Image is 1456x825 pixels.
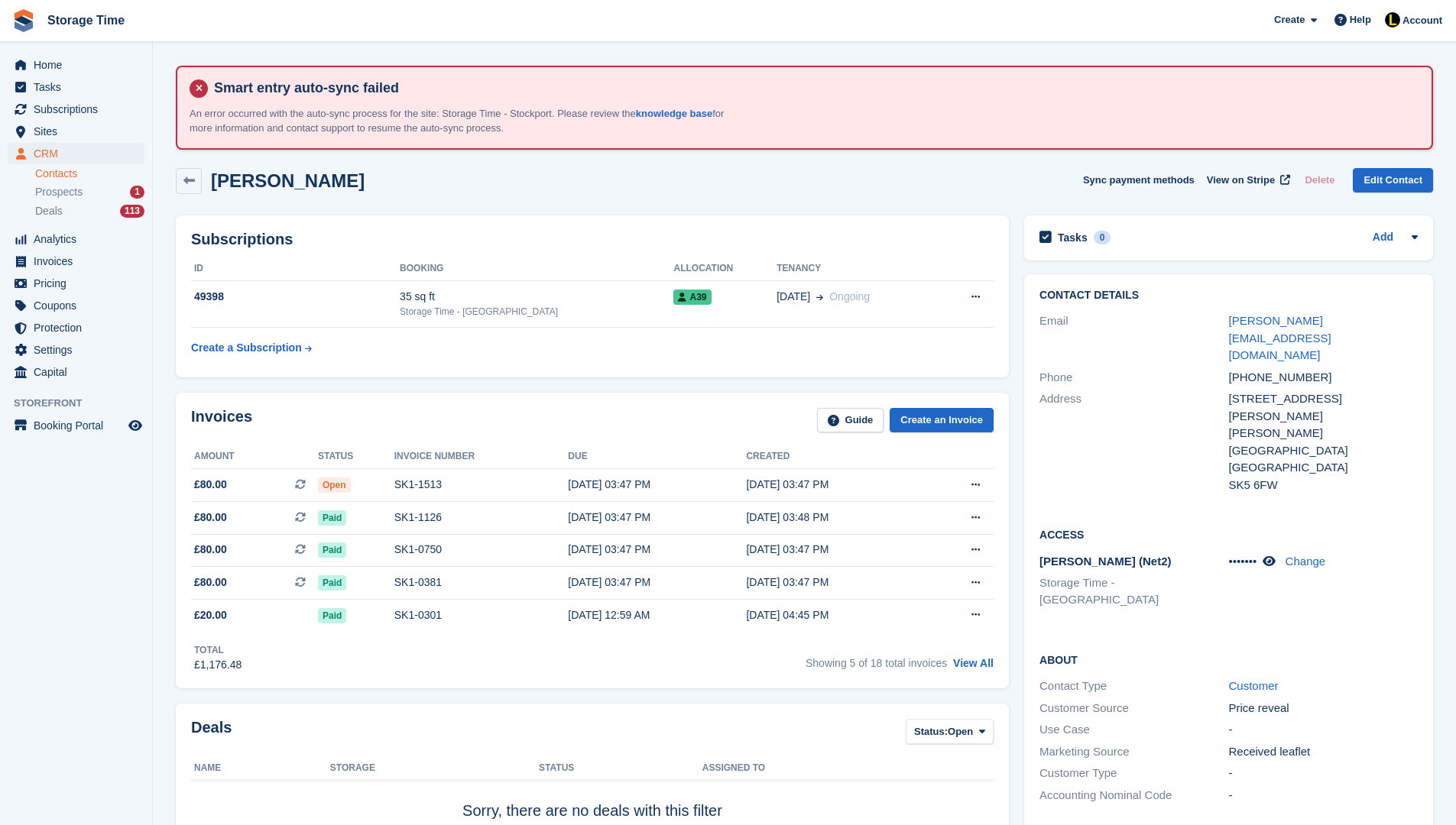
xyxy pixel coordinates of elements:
a: Create a Subscription [191,334,312,362]
span: A39 [673,290,711,305]
a: Prospects 1 [35,184,144,200]
span: Help [1350,12,1371,27]
div: [DATE] 03:47 PM [568,542,746,558]
div: 49398 [191,289,400,305]
span: Pricing [34,273,125,294]
a: [PERSON_NAME][EMAIL_ADDRESS][DOMAIN_NAME] [1229,314,1331,361]
div: [PERSON_NAME][GEOGRAPHIC_DATA] [1229,425,1418,459]
th: Name [191,756,330,781]
h4: Smart entry auto-sync failed [208,79,1419,97]
div: - [1229,721,1418,739]
div: - [1229,765,1418,782]
span: Deals [35,204,63,218]
a: Guide [817,408,884,433]
div: Customer Source [1039,700,1228,717]
div: 113 [120,205,144,218]
span: Capital [34,361,125,383]
span: Settings [34,339,125,361]
span: Create [1274,12,1305,27]
div: Customer Type [1039,765,1228,782]
img: Laaibah Sarwar [1385,12,1400,27]
button: Status: Open [906,719,994,744]
th: Status [539,756,702,781]
span: ••••••• [1229,555,1257,568]
a: menu [8,415,144,436]
span: Analytics [34,228,125,250]
th: Storage [330,756,539,781]
span: Protection [34,317,125,338]
span: £80.00 [194,542,227,558]
span: Sites [34,121,125,142]
p: An error occurred with the auto-sync process for the site: Storage Time - Stockport. Please revie... [190,106,725,136]
span: £80.00 [194,574,227,590]
th: Amount [191,445,318,469]
span: Paid [318,542,346,558]
span: View on Stripe [1207,173,1275,188]
th: Due [568,445,746,469]
span: Showing 5 of 18 total invoices [806,657,947,669]
span: Open [948,724,973,739]
a: menu [8,295,144,316]
span: Account [1402,13,1442,28]
h2: [PERSON_NAME] [211,170,365,191]
h2: About [1039,652,1418,667]
span: £80.00 [194,477,227,493]
div: Email [1039,312,1228,364]
span: Sorry, there are no deals with this filter [462,802,722,819]
span: Paid [318,608,346,623]
h2: Tasks [1058,231,1088,244]
div: 35 sq ft [400,289,673,305]
div: [GEOGRAPHIC_DATA] [1229,459,1418,477]
div: Contact Type [1039,678,1228,695]
th: Booking [400,257,673,281]
span: Tasks [34,76,125,98]
a: Create an Invoice [890,408,994,433]
div: Accounting Nominal Code [1039,787,1228,804]
div: Create a Subscription [191,340,302,356]
a: menu [8,361,144,383]
h2: Subscriptions [191,231,994,248]
a: menu [8,143,144,164]
h2: Invoices [191,408,252,433]
div: SK1-0301 [394,607,569,623]
span: £20.00 [194,607,227,623]
div: Storage Time - [GEOGRAPHIC_DATA] [400,305,673,319]
a: menu [8,273,144,294]
span: Open [318,477,351,493]
span: £80.00 [194,510,227,526]
h2: Access [1039,526,1418,542]
div: SK5 6FW [1229,477,1418,494]
li: Storage Time - [GEOGRAPHIC_DATA] [1039,574,1228,609]
span: Booking Portal [34,415,125,436]
div: SK1-0750 [394,542,569,558]
a: Preview store [126,416,144,435]
div: [DATE] 12:59 AM [568,607,746,623]
span: Status: [914,724,948,739]
div: £1,176.48 [194,657,242,673]
span: [DATE] [777,289,810,305]
div: [DATE] 03:47 PM [568,510,746,526]
a: menu [8,317,144,338]
a: menu [8,54,144,76]
span: CRM [34,143,125,164]
a: menu [8,121,144,142]
div: Received leaflet [1229,743,1418,761]
button: Delete [1299,168,1341,193]
div: Marketing Source [1039,743,1228,761]
div: [DATE] 03:47 PM [746,477,924,493]
th: Assigned to [702,756,994,781]
div: SK1-1513 [394,477,569,493]
div: Phone [1039,369,1228,387]
span: [PERSON_NAME] (Net2) [1039,555,1172,568]
div: Price reveal [1229,700,1418,717]
button: Sync payment methods [1083,168,1195,193]
span: Paid [318,575,346,590]
h2: Deals [191,719,232,747]
a: menu [8,228,144,250]
img: stora-icon-8386f47178a22dfd0bd8f6a31ec36ba5ce8667c1dd55bd0f319d3a0aa187defe.svg [12,9,35,32]
div: [DATE] 03:47 PM [568,574,746,590]
a: View All [953,657,994,669]
div: Address [1039,390,1228,493]
div: [STREET_ADDRESS][PERSON_NAME] [1229,390,1418,425]
a: Customer [1229,679,1279,692]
